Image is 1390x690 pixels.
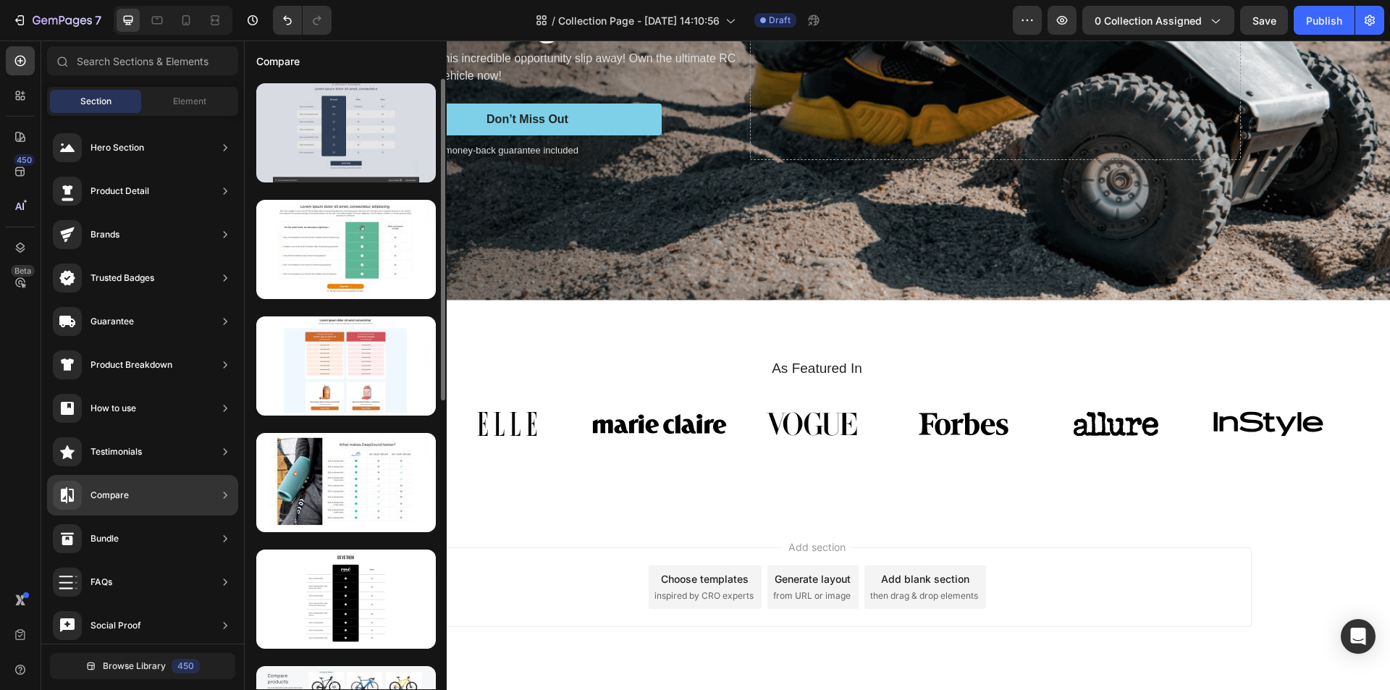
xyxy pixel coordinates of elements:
[90,401,136,416] div: How to use
[14,154,35,166] div: 450
[1082,6,1234,35] button: 0 collection assigned
[552,13,555,28] span: /
[50,653,235,679] button: Browse Library450
[652,358,787,408] img: gempages_432750572815254551-86492abc-13d3-4402-980f-6b51aa8820c4.svg
[90,227,119,242] div: Brands
[80,95,111,108] span: Section
[1306,13,1342,28] div: Publish
[626,549,734,562] span: then drag & drop elements
[90,358,172,372] div: Product Breakdown
[957,358,1092,408] img: gempages_432750572815254551-416eed79-3eab-43e6-8740-9fd944a1d508.svg
[47,46,238,75] input: Search Sections & Elements
[90,531,119,546] div: Bundle
[6,6,108,35] button: 7
[95,12,101,29] p: 7
[103,660,166,673] span: Browse Library
[558,13,720,28] span: Collection Page - [DATE] 14:10:56
[410,549,510,562] span: inspired by CRO experts
[417,531,505,546] div: Choose templates
[273,6,332,35] div: Undo/Redo
[90,618,141,633] div: Social Proof
[11,265,35,277] div: Beta
[90,140,144,155] div: Hero Section
[531,531,607,546] div: Generate layout
[529,549,607,562] span: from URL or image
[244,41,1390,690] iframe: Design area
[348,358,483,408] img: gempages_432750572815254551-a62c7382-44b5-4b8a-b2af-4bef057d11ea.svg
[769,14,791,27] span: Draft
[172,659,200,673] div: 450
[90,575,112,589] div: FAQs
[173,95,206,108] span: Element
[1240,6,1288,35] button: Save
[1252,14,1276,27] span: Save
[500,358,635,408] img: gempages_432750572815254551-450f2634-a245-4be0-b322-741cd7897b06.svg
[90,314,134,329] div: Guarantee
[1095,13,1202,28] span: 0 collection assigned
[539,499,607,514] span: Add section
[90,271,154,285] div: Trusted Badges
[90,445,142,459] div: Testimonials
[1341,619,1376,654] div: Open Intercom Messenger
[90,184,149,198] div: Product Detail
[637,531,725,546] div: Add blank section
[1294,6,1355,35] button: Publish
[804,358,939,408] img: gempages_432750572815254551-8dbdcb64-3191-4b5c-b235-91d16069bee5.svg
[90,488,129,502] div: Compare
